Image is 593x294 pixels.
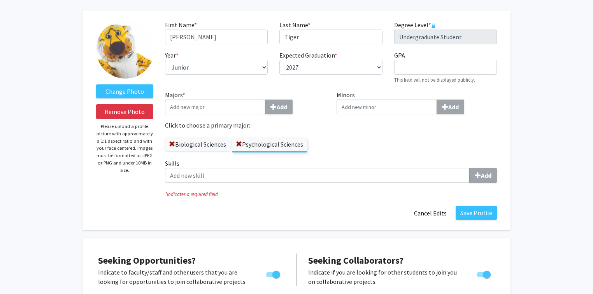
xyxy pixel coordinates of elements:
[481,171,491,179] b: Add
[165,100,265,114] input: Majors*Add
[165,159,497,183] label: Skills
[279,51,337,60] label: Expected Graduation
[409,206,452,220] button: Cancel Edits
[165,168,470,183] input: SkillsAdd
[431,23,436,28] svg: This information is provided and automatically updated by University of Missouri and is not edita...
[165,90,325,114] label: Majors
[6,259,33,288] iframe: Chat
[394,51,405,60] label: GPA
[337,100,437,114] input: MinorsAdd
[165,191,497,198] i: Indicates a required field
[394,77,475,83] small: This field will not be displayed publicly.
[474,268,495,279] div: Toggle
[96,123,153,174] p: Please upload a profile picture with approximately a 1:1 aspect ratio and with your face centered...
[279,20,311,30] label: Last Name
[165,121,325,130] label: Click to choose a primary major:
[232,138,307,151] label: Psychological Sciences
[98,268,251,286] p: Indicate to faculty/staff and other users that you are looking for opportunities to join collabor...
[96,104,153,119] button: Remove Photo
[448,103,459,111] b: Add
[308,268,462,286] p: Indicate if you are looking for other students to join you on collaborative projects.
[456,206,497,220] button: Save Profile
[337,90,497,114] label: Minors
[437,100,464,114] button: Minors
[469,168,497,183] button: Skills
[165,138,230,151] label: Biological Sciences
[308,254,404,266] span: Seeking Collaborators?
[263,268,284,279] div: Toggle
[165,20,197,30] label: First Name
[96,84,153,98] label: ChangeProfile Picture
[277,103,287,111] b: Add
[265,100,293,114] button: Majors*
[165,51,179,60] label: Year
[98,254,196,266] span: Seeking Opportunities?
[96,20,154,79] img: Profile Picture
[394,20,436,30] label: Degree Level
